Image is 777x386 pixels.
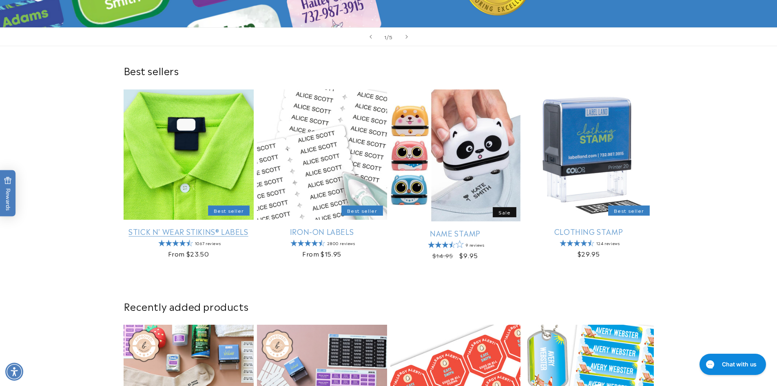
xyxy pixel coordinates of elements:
[389,33,393,41] span: 5
[5,363,23,381] div: Accessibility Menu
[524,227,654,236] a: Clothing Stamp
[124,64,654,77] h2: Best sellers
[124,227,254,236] a: Stick N' Wear Stikins® Labels
[390,228,520,238] a: Name Stamp
[257,227,387,236] a: Iron-On Labels
[124,300,654,312] h2: Recently added products
[695,351,769,378] iframe: Gorgias live chat messenger
[398,28,416,46] button: Next slide
[384,33,387,41] span: 1
[4,176,12,210] span: Rewards
[387,33,389,41] span: /
[362,28,380,46] button: Previous slide
[124,89,654,267] ul: Slider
